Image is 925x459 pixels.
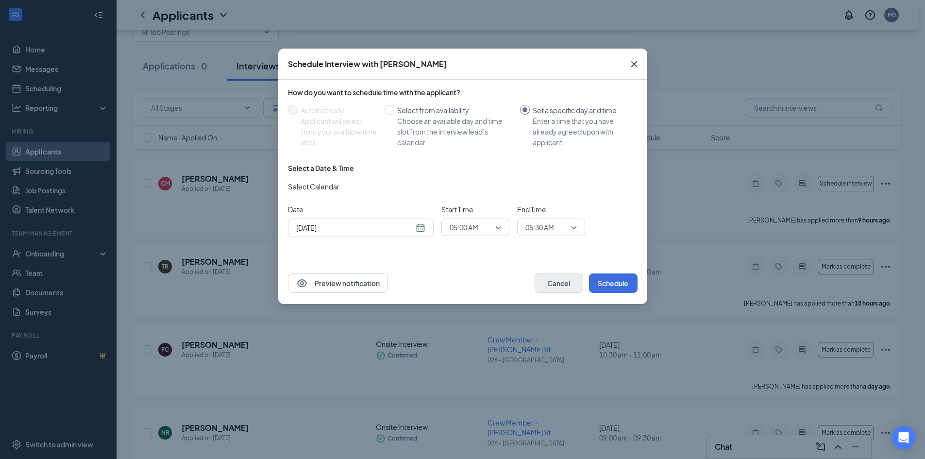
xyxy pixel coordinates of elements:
span: Date [288,204,434,215]
div: Choose an available day and time slot from the interview lead’s calendar [397,116,512,148]
div: Schedule Interview with [PERSON_NAME] [288,59,447,69]
div: Applicant will select from your available time slots [301,116,377,148]
div: Automatically [301,105,377,116]
div: Open Intercom Messenger [892,426,915,449]
span: 05:30 AM [525,220,554,235]
button: Schedule [589,273,638,293]
button: Cancel [535,273,583,293]
span: Select Calendar [288,181,339,192]
span: 05:00 AM [450,220,478,235]
div: Set a specific day and time [533,105,630,116]
svg: Eye [296,277,308,289]
button: Close [621,49,647,80]
div: Select a Date & Time [288,163,354,173]
button: EyePreview notification [288,273,388,293]
svg: Cross [628,58,640,70]
div: Enter a time that you have already agreed upon with applicant [533,116,630,148]
div: Select from availability [397,105,512,116]
div: How do you want to schedule time with the applicant? [288,87,638,97]
span: End Time [517,204,585,215]
input: Aug 27, 2025 [296,222,414,233]
span: Start Time [441,204,509,215]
